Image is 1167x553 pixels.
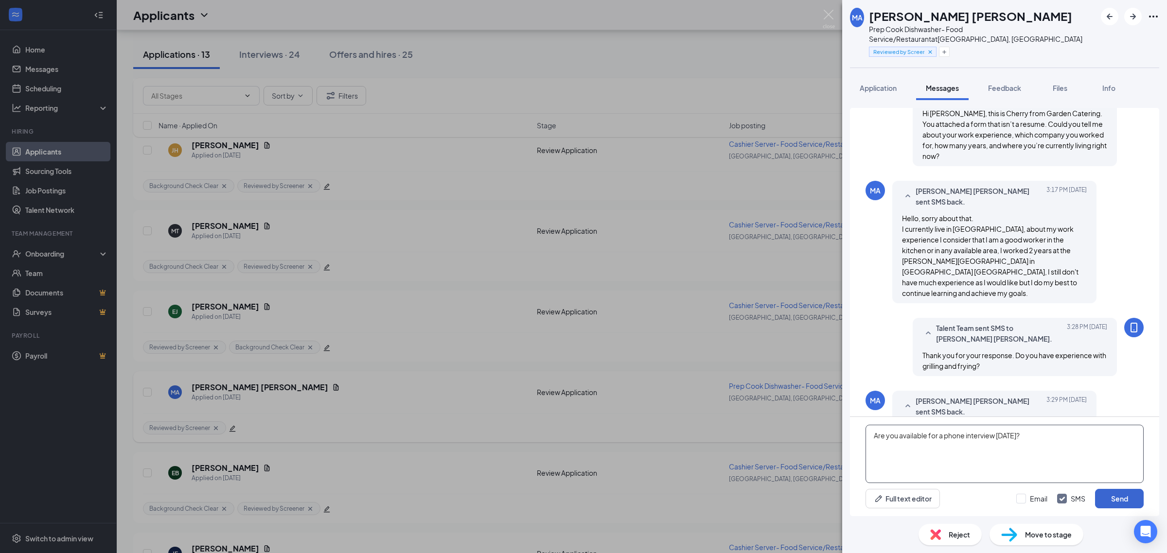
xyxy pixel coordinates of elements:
span: [DATE] 3:28 PM [1067,323,1107,344]
span: [PERSON_NAME] [PERSON_NAME] sent SMS back. [916,186,1043,207]
div: Prep Cook Dishwasher- Food Service/Restaurant at [GEOGRAPHIC_DATA], [GEOGRAPHIC_DATA] [869,24,1096,44]
button: Full text editorPen [866,489,940,508]
svg: SmallChevronUp [902,400,914,412]
span: Thank you for your response. Do you have experience with grilling and frying? [922,351,1106,370]
span: Files [1053,84,1067,92]
span: [DATE] 3:29 PM [1046,396,1087,417]
svg: Plus [941,49,947,55]
span: Application [860,84,897,92]
svg: Ellipses [1148,11,1159,22]
button: Plus [939,47,950,57]
button: ArrowRight [1124,8,1142,25]
span: [PERSON_NAME] [PERSON_NAME] sent SMS back. [916,396,1043,417]
svg: MobileSms [1128,322,1140,333]
div: Open Intercom Messenger [1134,520,1157,543]
span: Talent Team sent SMS to [PERSON_NAME] [PERSON_NAME]. [936,323,1063,344]
svg: SmallChevronUp [902,190,914,202]
span: Reject [949,529,970,540]
span: Hi [PERSON_NAME], this is Cherry from Garden Catering. You attached a form that isn’t a resume. C... [922,109,1107,160]
svg: Pen [874,494,884,503]
span: Move to stage [1025,529,1072,540]
textarea: Are you available for a phone interview [DATE]? [866,425,1144,483]
span: Info [1102,84,1115,92]
svg: SmallChevronUp [922,328,934,339]
div: MA [852,13,863,22]
div: MA [870,396,881,405]
button: Send [1095,489,1144,508]
h1: [PERSON_NAME] [PERSON_NAME] [869,8,1072,24]
span: Hello, sorry about that. I currently live in [GEOGRAPHIC_DATA], about my work experience I consid... [902,214,1079,297]
span: Messages [926,84,959,92]
svg: ArrowLeftNew [1104,11,1115,22]
span: Feedback [988,84,1021,92]
span: Reviewed by Screener [873,48,924,56]
div: MA [870,186,881,195]
button: ArrowLeftNew [1101,8,1118,25]
svg: Cross [927,49,934,55]
svg: ArrowRight [1127,11,1139,22]
span: [DATE] 3:17 PM [1046,186,1087,207]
